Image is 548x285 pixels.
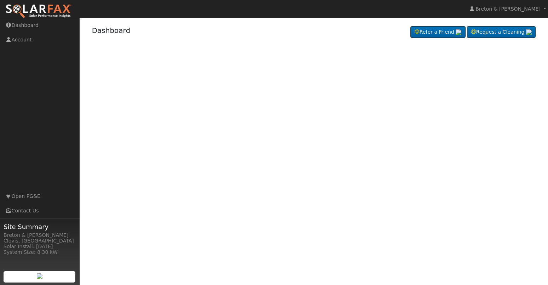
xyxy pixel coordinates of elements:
div: Solar Install: [DATE] [4,243,76,250]
div: System Size: 8.30 kW [4,249,76,256]
img: retrieve [526,29,532,35]
span: Breton & [PERSON_NAME] [475,6,541,12]
a: Request a Cleaning [467,26,536,38]
img: SolarFax [5,4,72,19]
img: retrieve [37,273,42,279]
a: Refer a Friend [410,26,466,38]
a: Dashboard [92,26,131,35]
div: Breton & [PERSON_NAME] [4,232,76,239]
img: retrieve [456,29,461,35]
div: Clovis, [GEOGRAPHIC_DATA] [4,237,76,245]
span: Site Summary [4,222,76,232]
